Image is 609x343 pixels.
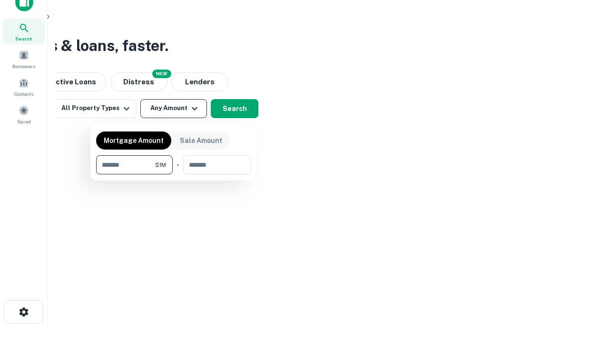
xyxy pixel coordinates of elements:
[104,135,164,146] p: Mortgage Amount
[180,135,222,146] p: Sale Amount
[561,267,609,313] iframe: Chat Widget
[177,155,179,174] div: -
[155,161,166,169] span: $1M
